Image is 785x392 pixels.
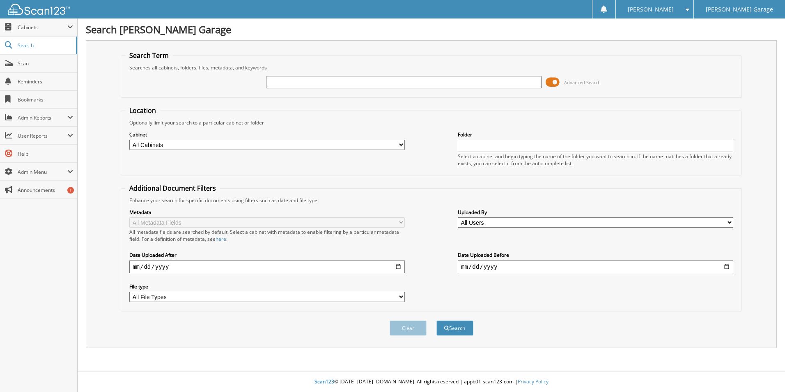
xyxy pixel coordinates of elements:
[18,60,73,67] span: Scan
[18,114,67,121] span: Admin Reports
[129,251,405,258] label: Date Uploaded After
[125,119,737,126] div: Optionally limit your search to a particular cabinet or folder
[436,321,473,336] button: Search
[458,153,733,167] div: Select a cabinet and begin typing the name of the folder you want to search in. If the name match...
[390,321,427,336] button: Clear
[8,4,70,15] img: scan123-logo-white.svg
[67,187,74,194] div: 1
[18,132,67,139] span: User Reports
[216,235,226,242] a: here
[125,106,160,115] legend: Location
[458,251,733,258] label: Date Uploaded Before
[129,283,405,290] label: File type
[628,7,674,12] span: [PERSON_NAME]
[458,131,733,138] label: Folder
[125,64,737,71] div: Searches all cabinets, folders, files, metadata, and keywords
[564,79,601,85] span: Advanced Search
[129,228,405,242] div: All metadata fields are searched by default. Select a cabinet with metadata to enable filtering b...
[125,184,220,193] legend: Additional Document Filters
[18,42,72,49] span: Search
[129,131,405,138] label: Cabinet
[18,187,73,194] span: Announcements
[518,378,549,385] a: Privacy Policy
[18,24,67,31] span: Cabinets
[18,96,73,103] span: Bookmarks
[458,209,733,216] label: Uploaded By
[458,260,733,273] input: end
[314,378,334,385] span: Scan123
[129,209,405,216] label: Metadata
[18,78,73,85] span: Reminders
[18,168,67,175] span: Admin Menu
[18,150,73,157] span: Help
[706,7,773,12] span: [PERSON_NAME] Garage
[125,197,737,204] div: Enhance your search for specific documents using filters such as date and file type.
[78,372,785,392] div: © [DATE]-[DATE] [DOMAIN_NAME]. All rights reserved | appb01-scan123-com |
[86,23,777,36] h1: Search [PERSON_NAME] Garage
[129,260,405,273] input: start
[125,51,173,60] legend: Search Term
